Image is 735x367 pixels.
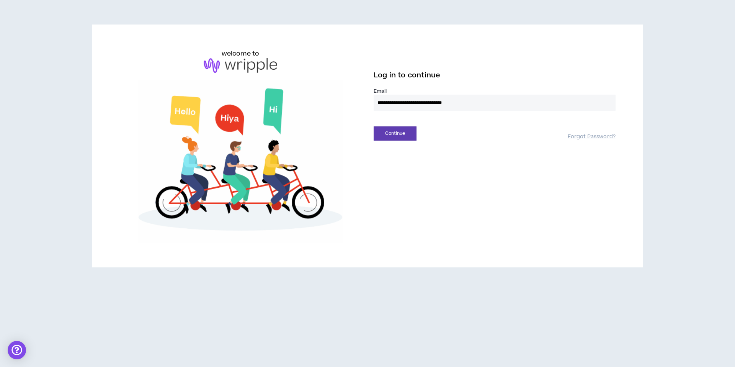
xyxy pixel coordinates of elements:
span: Log in to continue [374,70,440,80]
label: Email [374,88,616,95]
img: Welcome to Wripple [119,80,361,243]
a: Forgot Password? [568,133,616,141]
button: Continue [374,126,416,141]
img: logo-brand.png [204,58,277,73]
div: Open Intercom Messenger [8,341,26,359]
h6: welcome to [222,49,260,58]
